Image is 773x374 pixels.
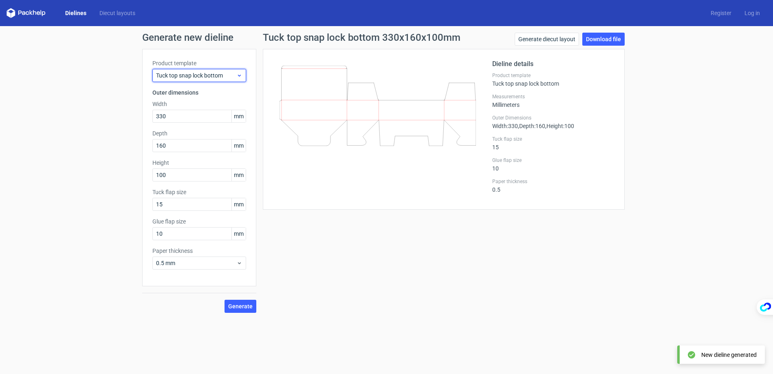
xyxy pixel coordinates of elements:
[231,169,246,181] span: mm
[492,72,614,87] div: Tuck top snap lock bottom
[701,351,757,359] div: New dieline generated
[492,93,614,108] div: Millimeters
[152,100,246,108] label: Width
[231,110,246,122] span: mm
[518,123,545,129] span: , Depth : 160
[93,9,142,17] a: Diecut layouts
[152,217,246,226] label: Glue flap size
[492,157,614,164] label: Glue flap size
[492,157,614,172] div: 10
[582,33,625,46] a: Download file
[738,9,766,17] a: Log in
[156,71,236,80] span: Tuck top snap lock bottom
[231,139,246,152] span: mm
[152,159,246,167] label: Height
[545,123,574,129] span: , Height : 100
[59,9,93,17] a: Dielines
[231,228,246,240] span: mm
[152,89,246,97] h3: Outer dimensions
[231,198,246,210] span: mm
[492,178,614,185] label: Paper thickness
[492,115,614,121] label: Outer Dimensions
[492,59,614,69] h2: Dieline details
[492,136,614,142] label: Tuck flap size
[704,9,738,17] a: Register
[492,123,518,129] span: Width : 330
[225,300,256,313] button: Generate
[142,33,631,42] h1: Generate new dieline
[152,59,246,67] label: Product template
[492,93,614,100] label: Measurements
[152,247,246,255] label: Paper thickness
[156,259,236,267] span: 0.5 mm
[492,178,614,193] div: 0.5
[492,136,614,150] div: 15
[515,33,579,46] a: Generate diecut layout
[152,188,246,196] label: Tuck flap size
[492,72,614,79] label: Product template
[263,33,460,42] h1: Tuck top snap lock bottom 330x160x100mm
[228,303,253,309] span: Generate
[152,129,246,137] label: Depth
